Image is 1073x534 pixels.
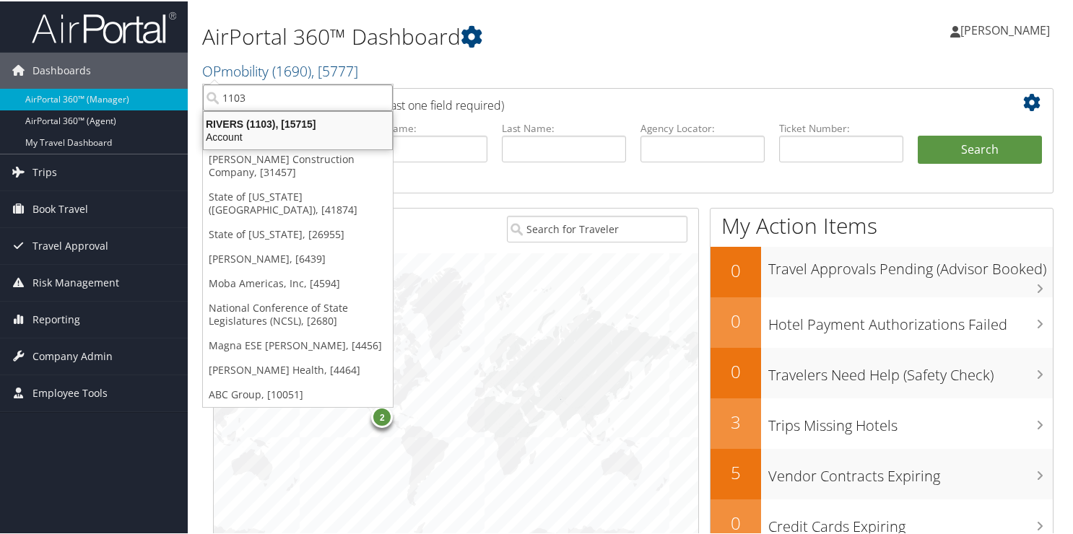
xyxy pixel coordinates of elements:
[768,356,1053,384] h3: Travelers Need Help (Safety Check)
[372,405,394,426] div: 2
[960,21,1050,37] span: [PERSON_NAME]
[311,60,358,79] span: , [ 5777 ]
[711,346,1053,397] a: 0Travelers Need Help (Safety Check)
[203,381,393,406] a: ABC Group, [10051]
[711,245,1053,296] a: 0Travel Approvals Pending (Advisor Booked)
[507,214,687,241] input: Search for Traveler
[203,294,393,332] a: National Conference of State Legislatures (NCSL), [2680]
[202,20,777,51] h1: AirPortal 360™ Dashboard
[203,245,393,270] a: [PERSON_NAME], [6439]
[711,459,761,483] h2: 5
[32,263,119,299] span: Risk Management
[203,221,393,245] a: State of [US_STATE], [26955]
[711,257,761,281] h2: 0
[768,250,1053,278] h3: Travel Approvals Pending (Advisor Booked)
[32,51,91,87] span: Dashboards
[203,83,393,110] input: Search Accounts
[32,190,88,226] span: Book Travel
[195,129,401,142] div: Account
[779,120,903,134] label: Ticket Number:
[711,296,1053,346] a: 0Hotel Payment Authorizations Failed
[225,89,972,114] h2: Airtinerary Lookup
[640,120,765,134] label: Agency Locator:
[203,356,393,381] a: [PERSON_NAME] Health, [4464]
[272,60,311,79] span: ( 1690 )
[195,116,401,129] div: RIVERS (1103), [15715]
[363,120,487,134] label: First Name:
[768,306,1053,333] h3: Hotel Payment Authorizations Failed
[711,358,761,382] h2: 0
[203,332,393,356] a: Magna ESE [PERSON_NAME], [4456]
[711,447,1053,498] a: 5Vendor Contracts Expiring
[203,270,393,294] a: Moba Americas, Inc, [4594]
[502,120,626,134] label: Last Name:
[711,397,1053,447] a: 3Trips Missing Hotels
[202,60,358,79] a: OPmobility
[366,96,504,112] span: (at least one field required)
[711,307,761,332] h2: 0
[32,9,176,43] img: airportal-logo.png
[203,183,393,221] a: State of [US_STATE] ([GEOGRAPHIC_DATA]), [41874]
[32,337,113,373] span: Company Admin
[768,458,1053,485] h3: Vendor Contracts Expiring
[32,300,80,336] span: Reporting
[711,408,761,433] h2: 3
[918,134,1042,163] button: Search
[768,407,1053,434] h3: Trips Missing Hotels
[711,509,761,534] h2: 0
[950,7,1064,51] a: [PERSON_NAME]
[711,209,1053,240] h1: My Action Items
[32,374,108,410] span: Employee Tools
[203,146,393,183] a: [PERSON_NAME] Construction Company, [31457]
[32,153,57,189] span: Trips
[32,227,108,263] span: Travel Approval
